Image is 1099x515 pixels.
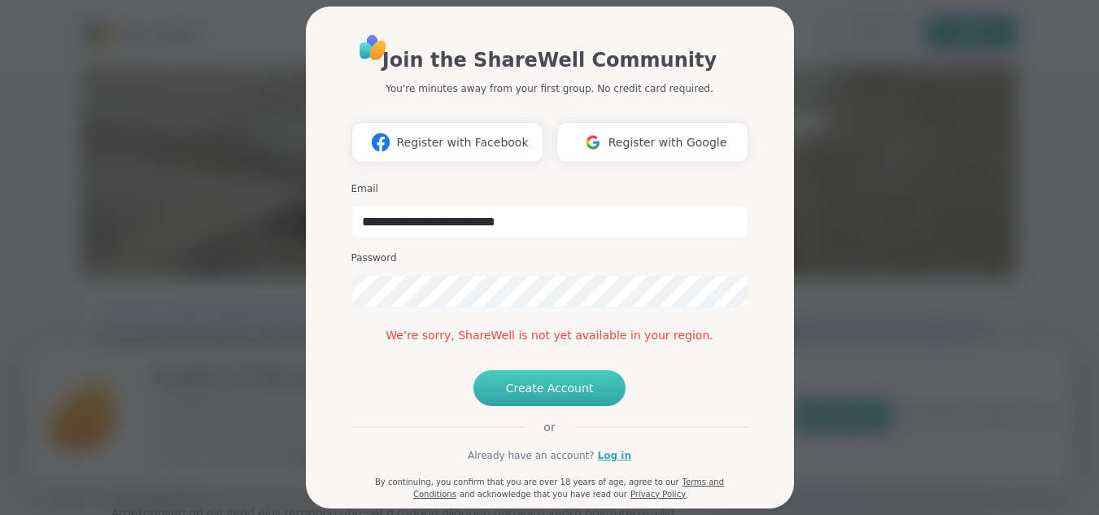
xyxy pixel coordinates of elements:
[473,370,626,406] button: Create Account
[351,327,748,344] div: We’re sorry, ShareWell is not yet available in your region.
[413,478,724,499] a: Terms and Conditions
[556,122,748,163] button: Register with Google
[630,490,686,499] a: Privacy Policy
[351,251,748,265] h3: Password
[578,127,608,157] img: ShareWell Logomark
[396,134,528,151] span: Register with Facebook
[506,380,594,396] span: Create Account
[608,134,727,151] span: Register with Google
[386,81,713,96] p: You're minutes away from your first group. No credit card required.
[355,29,391,66] img: ShareWell Logo
[468,448,595,463] span: Already have an account?
[351,182,748,196] h3: Email
[524,419,574,435] span: or
[460,490,627,499] span: and acknowledge that you have read our
[351,122,543,163] button: Register with Facebook
[382,46,717,75] h1: Join the ShareWell Community
[375,478,679,487] span: By continuing, you confirm that you are over 18 years of age, agree to our
[598,448,631,463] a: Log in
[365,127,396,157] img: ShareWell Logomark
